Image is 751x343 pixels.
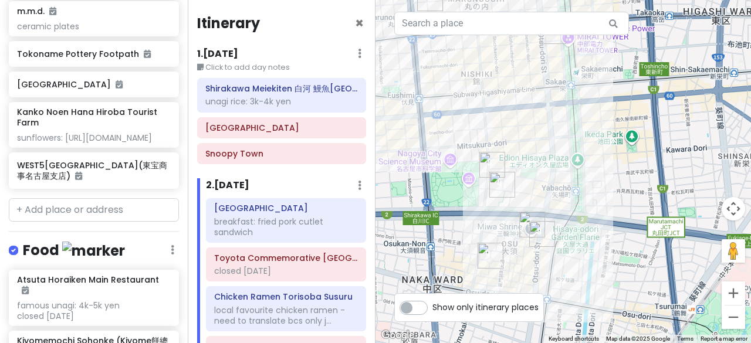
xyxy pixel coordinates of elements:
[9,198,179,222] input: + Add place or address
[214,291,358,302] h6: Chicken Ramen Torisoba Susuru
[722,239,745,263] button: Drag Pegman onto the map to open Street View
[17,6,56,16] h6: m.m.d.
[479,152,505,178] div: WEST5名古屋店(東宝商事名古屋支店)
[17,133,170,143] div: sunflowers: [URL][DOMAIN_NAME]
[22,286,29,294] i: Added to itinerary
[205,96,358,107] div: unagi rice: 3k-4k yen
[519,212,545,237] div: 三輪神社 Miwa Shrine
[214,266,358,276] div: closed [DATE]
[722,197,745,220] button: Map camera controls
[355,16,364,30] button: Close
[206,179,249,192] h6: 2 . [DATE]
[144,50,151,58] i: Added to itinerary
[355,13,364,33] span: Close itinerary
[205,83,358,94] h6: Shirakawa Meiekiten 白河 鰻魚飯 名駅店
[62,242,125,260] img: marker
[214,203,358,213] h6: Konparu Sun Road
[17,107,170,128] h6: Kanko Noen Hana Hiroba Tourist Farm
[17,21,170,32] div: ceramic plates
[478,243,503,269] div: Osu Shotengai Shopping Street
[378,328,417,343] img: Google
[394,12,629,35] input: Search a place
[489,172,515,198] div: Wakamiya Hachiman Shrine 若宮八幡社
[17,79,170,90] h6: [GEOGRAPHIC_DATA]
[205,123,358,133] h6: Esca underground shopping center
[549,335,599,343] button: Keyboard shortcuts
[214,305,358,326] div: local favourite chicken ramen - need to translate bcs only j...
[17,300,170,321] div: famous unagi: 4k-5k yen closed [DATE]
[722,305,745,329] button: Zoom out
[214,253,358,263] h6: Toyota Commemorative Museum of Industry and Technology
[701,335,747,342] a: Report a map error
[116,80,123,89] i: Added to itinerary
[17,160,170,181] h6: WEST5[GEOGRAPHIC_DATA](東宝商事名古屋支店)
[606,335,670,342] span: Map data ©2025 Google
[17,49,170,59] h6: Tokoname Pottery Footpath
[197,48,238,60] h6: 1 . [DATE]
[722,281,745,305] button: Zoom in
[677,335,694,342] a: Terms
[214,216,358,237] div: breakfast: fried pork cutlet sandwich
[197,62,366,73] small: Click to add day notes
[17,274,170,296] h6: Atsuta Horaiken Main Restaurant
[378,328,417,343] a: Open this area in Google Maps (opens a new window)
[432,301,539,314] span: Show only itinerary places
[205,148,358,159] h6: Snoopy Town
[23,241,125,260] h4: Food
[197,14,260,32] h4: Itinerary
[529,221,555,247] div: Super Kids Land Osu shop
[540,18,566,44] div: m.m.d.
[49,7,56,15] i: Added to itinerary
[75,172,82,180] i: Added to itinerary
